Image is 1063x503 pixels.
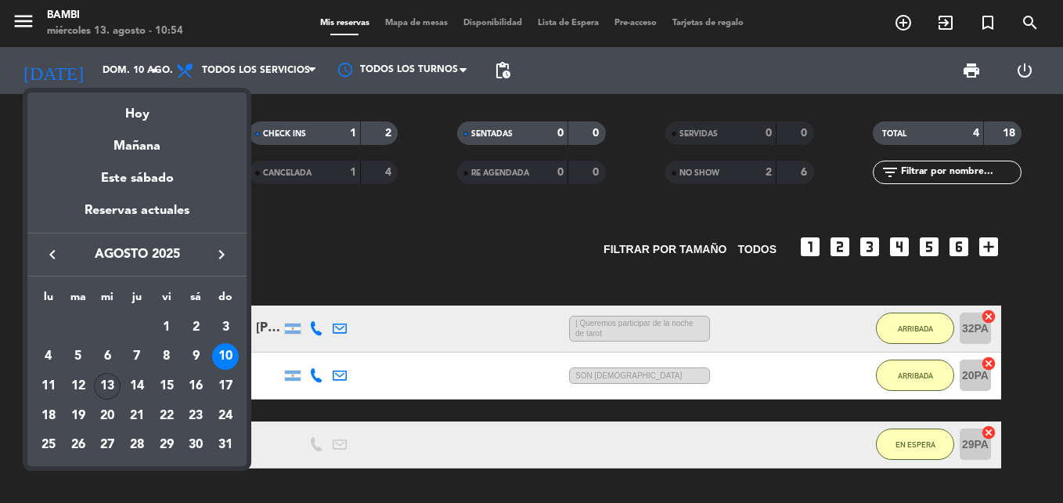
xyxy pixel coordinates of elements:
[211,288,240,313] th: domingo
[34,431,63,461] td: 25 de agosto de 2025
[27,157,247,201] div: Este sábado
[65,432,92,459] div: 26
[152,401,182,431] td: 22 de agosto de 2025
[152,431,182,461] td: 29 de agosto de 2025
[67,244,207,265] span: agosto 2025
[124,373,150,400] div: 14
[34,401,63,431] td: 18 de agosto de 2025
[63,431,93,461] td: 26 de agosto de 2025
[152,288,182,313] th: viernes
[152,313,182,342] td: 1 de agosto de 2025
[122,342,152,372] td: 7 de agosto de 2025
[207,244,236,265] button: keyboard_arrow_right
[92,401,122,431] td: 20 de agosto de 2025
[211,342,240,372] td: 10 de agosto de 2025
[35,432,62,459] div: 25
[153,314,180,341] div: 1
[124,432,150,459] div: 28
[122,431,152,461] td: 28 de agosto de 2025
[27,201,247,233] div: Reservas actuales
[65,343,92,370] div: 5
[35,343,62,370] div: 4
[182,373,209,400] div: 16
[211,371,240,401] td: 17 de agosto de 2025
[34,313,152,342] td: AGO.
[182,288,211,313] th: sábado
[182,343,209,370] div: 9
[27,92,247,125] div: Hoy
[152,342,182,372] td: 8 de agosto de 2025
[153,343,180,370] div: 8
[92,371,122,401] td: 13 de agosto de 2025
[122,288,152,313] th: jueves
[153,403,180,429] div: 22
[152,371,182,401] td: 15 de agosto de 2025
[63,371,93,401] td: 12 de agosto de 2025
[153,432,180,459] div: 29
[182,313,211,342] td: 2 de agosto de 2025
[153,373,180,400] div: 15
[212,343,239,370] div: 10
[182,403,209,429] div: 23
[34,288,63,313] th: lunes
[124,343,150,370] div: 7
[122,401,152,431] td: 21 de agosto de 2025
[94,403,121,429] div: 20
[212,403,239,429] div: 24
[182,342,211,372] td: 9 de agosto de 2025
[182,371,211,401] td: 16 de agosto de 2025
[63,401,93,431] td: 19 de agosto de 2025
[35,403,62,429] div: 18
[94,432,121,459] div: 27
[212,245,231,264] i: keyboard_arrow_right
[124,403,150,429] div: 21
[211,431,240,461] td: 31 de agosto de 2025
[92,288,122,313] th: miércoles
[27,125,247,157] div: Mañana
[182,431,211,461] td: 30 de agosto de 2025
[182,401,211,431] td: 23 de agosto de 2025
[35,373,62,400] div: 11
[63,288,93,313] th: martes
[34,371,63,401] td: 11 de agosto de 2025
[65,373,92,400] div: 12
[92,431,122,461] td: 27 de agosto de 2025
[122,371,152,401] td: 14 de agosto de 2025
[43,245,62,264] i: keyboard_arrow_left
[212,373,239,400] div: 17
[182,314,209,341] div: 2
[94,373,121,400] div: 13
[65,403,92,429] div: 19
[211,313,240,342] td: 3 de agosto de 2025
[92,342,122,372] td: 6 de agosto de 2025
[212,432,239,459] div: 31
[63,342,93,372] td: 5 de agosto de 2025
[34,342,63,372] td: 4 de agosto de 2025
[182,432,209,459] div: 30
[211,401,240,431] td: 24 de agosto de 2025
[38,244,67,265] button: keyboard_arrow_left
[212,314,239,341] div: 3
[94,343,121,370] div: 6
